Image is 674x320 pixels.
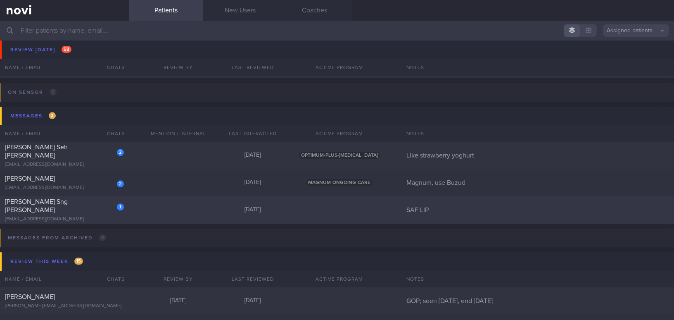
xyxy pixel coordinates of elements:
div: [EMAIL_ADDRESS][DOMAIN_NAME] [5,39,124,45]
span: MAGNUM-ONGOING-CARE [306,179,373,186]
div: Active Program [290,271,389,287]
div: [EMAIL_ADDRESS][DOMAIN_NAME] [5,162,124,168]
span: [PERSON_NAME] [5,294,55,300]
span: [PERSON_NAME] [5,57,55,64]
span: 0 [99,234,106,241]
span: 0 [50,88,57,96]
div: [DATE] [216,297,290,305]
div: Review By [141,271,216,287]
div: Chats [96,271,129,287]
span: 15 [74,258,83,265]
div: Active Program [290,125,389,142]
span: [PERSON_NAME] Sng [PERSON_NAME] [5,198,68,213]
div: [DATE] [141,297,216,305]
span: 3 [49,112,56,119]
span: [PERSON_NAME] Seh [PERSON_NAME] [5,144,68,159]
div: Review this week [8,256,85,267]
div: Last Interacted [216,125,290,142]
div: [DATE] [216,179,290,186]
div: [DATE] [141,61,216,68]
span: OPTIMUM-PLUS-[MEDICAL_DATA] [299,152,380,159]
div: Like strawberry yoghurt [401,151,674,160]
div: 2 [117,180,124,187]
div: 1 [117,203,124,210]
div: Notes [401,271,674,287]
div: Messages [8,110,58,122]
div: 2 [117,149,124,156]
div: SAF LIP [401,206,674,214]
div: [DATE] [216,152,290,159]
div: Mention / Internal [141,125,216,142]
div: Magnum, use Buzud [401,179,674,187]
div: Last Reviewed [216,271,290,287]
div: GOP; seen [DATE], end [DATE] [401,297,674,305]
div: On sensor [6,87,59,98]
div: [EMAIL_ADDRESS][DOMAIN_NAME] [5,67,124,73]
button: Assigned patients [603,24,669,37]
div: Change to Buzud; [401,60,674,69]
div: [EMAIL_ADDRESS][DOMAIN_NAME] [5,185,124,191]
div: Messages from Archived [6,232,108,244]
span: [PERSON_NAME] [5,175,55,182]
span: MAGNUM-ONGOING-CARE [306,61,373,68]
div: Chats [96,125,129,142]
div: [DATE] [216,206,290,214]
div: Notes [401,125,674,142]
div: [DATE] [216,61,290,68]
div: [PERSON_NAME][EMAIL_ADDRESS][DOMAIN_NAME] [5,303,124,309]
div: [EMAIL_ADDRESS][DOMAIN_NAME] [5,216,124,222]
